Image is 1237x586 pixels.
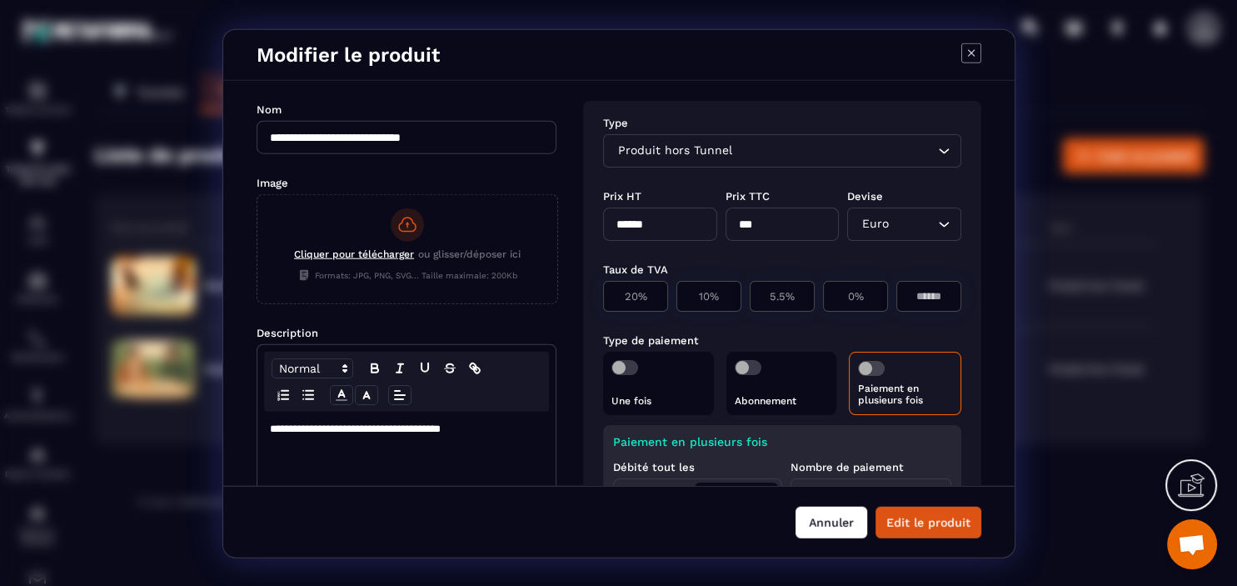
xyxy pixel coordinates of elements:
[603,189,641,202] label: Prix HT
[297,268,516,280] span: Formats: JPG, PNG, SVG... Taille maximale: 200Kb
[612,289,659,302] p: 20%
[743,485,756,503] input: Search for option
[725,189,769,202] label: Prix TTC
[892,214,934,233] input: Search for option
[257,43,440,66] h4: Modifier le produit
[614,141,736,159] span: Produit hors Tunnel
[796,507,867,538] button: Annuler
[736,141,934,159] input: Search for option
[1167,519,1217,569] div: Ouvrir le chat
[759,289,806,302] p: 5.5%
[603,263,668,275] label: Taux de TVA
[734,394,828,406] p: Abonnement
[832,289,879,302] p: 0%
[858,214,892,233] span: Euro
[791,460,904,473] label: Nombre de paiement
[847,207,961,240] div: Search for option
[294,248,414,259] span: Cliquer pour télécharger
[613,434,951,448] p: Paiement en plusieurs fois
[700,485,743,503] span: Année
[611,394,706,406] p: Une fois
[257,103,282,115] label: Nom
[418,248,521,263] span: ou glisser/déposer ici
[257,176,288,188] label: Image
[257,326,318,338] label: Description
[858,382,952,405] p: Paiement en plusieurs fois
[847,189,883,202] label: Devise
[686,289,732,302] p: 10%
[603,116,628,128] label: Type
[875,507,981,538] button: Edit le produit
[695,482,778,507] div: Search for option
[613,460,695,473] label: Débité tout les
[603,333,699,346] label: Type de paiement
[603,133,961,167] div: Search for option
